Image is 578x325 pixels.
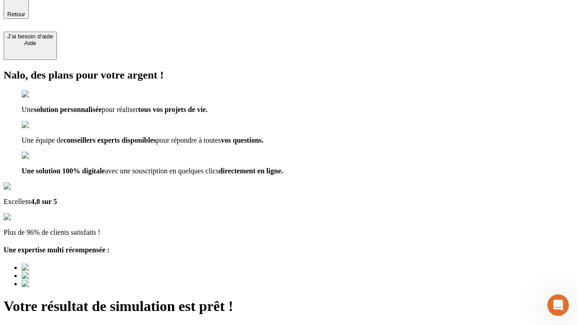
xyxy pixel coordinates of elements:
[156,136,221,144] span: pour répondre à toutes
[4,298,574,315] h1: Votre résultat de simulation est prêt !
[7,33,53,40] div: J’ai besoin d'aide
[4,246,574,254] h4: Une expertise multi récompensée :
[219,167,283,175] span: directement en ligne.
[102,106,138,113] span: pour réaliser
[22,264,105,272] img: Best savings advice award
[22,136,63,144] span: Une équipe de
[7,40,53,46] div: Aide
[22,272,105,280] img: Best savings advice award
[7,11,25,18] span: Retour
[22,121,61,129] img: checkmark
[4,69,574,81] h2: Nalo, des plans pour votre argent !
[22,167,105,175] span: Une solution 100% digitale
[22,152,61,160] img: checkmark
[63,136,156,144] span: conseillers experts disponibles
[22,90,61,98] img: checkmark
[4,213,48,221] img: reviews stars
[138,106,208,113] span: tous vos projets de vie.
[547,294,569,316] iframe: Intercom live chat
[31,198,57,205] span: 4,8 sur 5
[105,167,219,175] span: avec une souscription en quelques clics
[4,228,574,237] p: Plus de 96% de clients satisfaits !
[4,182,56,190] img: Google Review
[22,280,105,288] img: Best savings advice award
[34,106,102,113] span: solution personnalisée
[4,198,31,205] span: Excellent
[221,136,263,144] span: vos questions.
[4,32,57,60] button: J’ai besoin d'aideAide
[22,106,34,113] span: Une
